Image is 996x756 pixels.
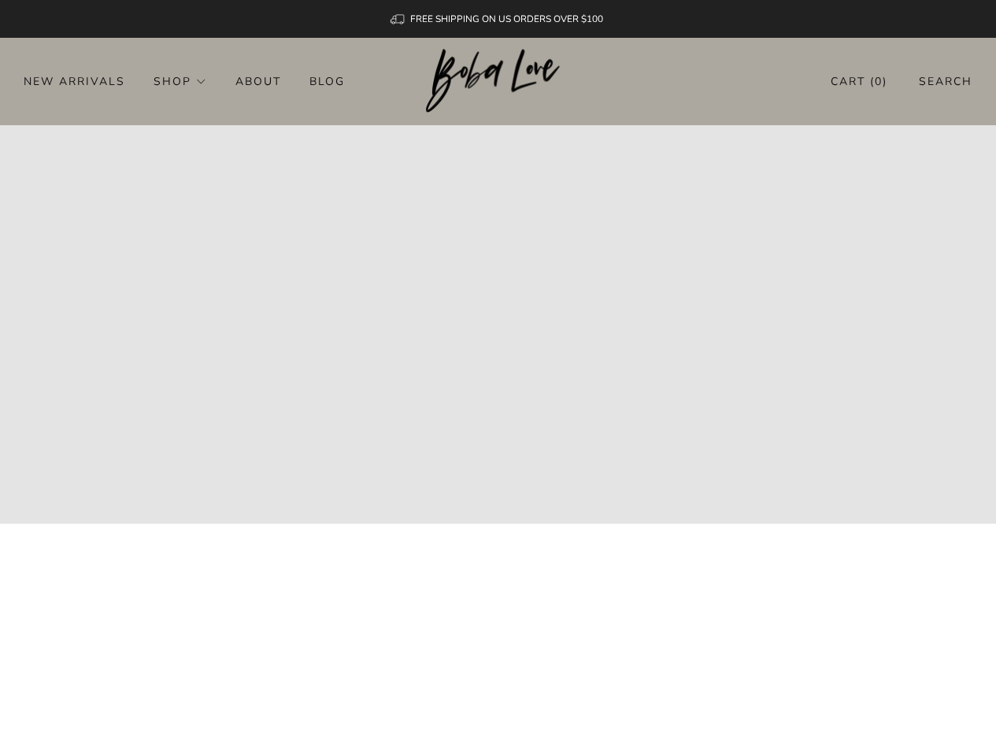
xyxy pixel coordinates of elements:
a: Shop [154,69,207,94]
span: FREE SHIPPING ON US ORDERS OVER $100 [410,13,603,25]
a: Boba Love [426,49,570,114]
a: About [235,69,281,94]
a: Cart [831,69,887,94]
a: Search [919,69,972,94]
a: New Arrivals [24,69,125,94]
img: Boba Love [426,49,570,113]
items-count: 0 [875,74,883,89]
a: Blog [309,69,345,94]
